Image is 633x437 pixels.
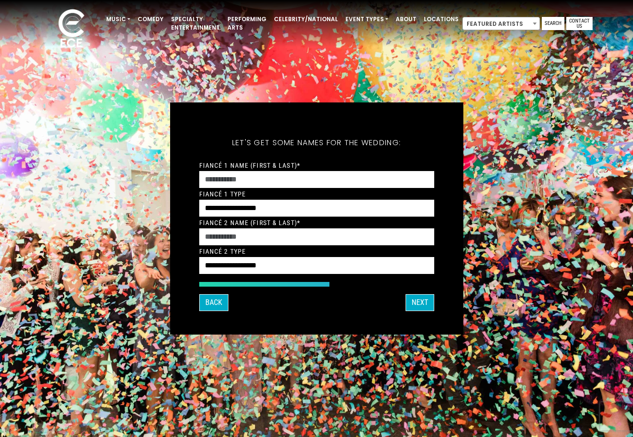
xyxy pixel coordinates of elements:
[134,11,167,27] a: Comedy
[199,218,300,227] label: Fiancé 2 Name (First & Last)*
[102,11,134,27] a: Music
[199,190,246,198] label: Fiancé 1 Type
[566,17,593,30] a: Contact Us
[392,11,420,27] a: About
[224,11,270,36] a: Performing Arts
[462,17,540,30] span: Featured Artists
[406,294,434,311] button: Next
[199,126,434,160] h5: Let's get some names for the wedding:
[542,17,564,30] a: Search
[167,11,224,36] a: Specialty Entertainment
[342,11,392,27] a: Event Types
[463,17,539,31] span: Featured Artists
[270,11,342,27] a: Celebrity/National
[199,247,246,256] label: Fiancé 2 Type
[48,7,95,52] img: ece_new_logo_whitev2-1.png
[199,294,228,311] button: Back
[420,11,462,27] a: Locations
[199,161,300,170] label: Fiancé 1 Name (First & Last)*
